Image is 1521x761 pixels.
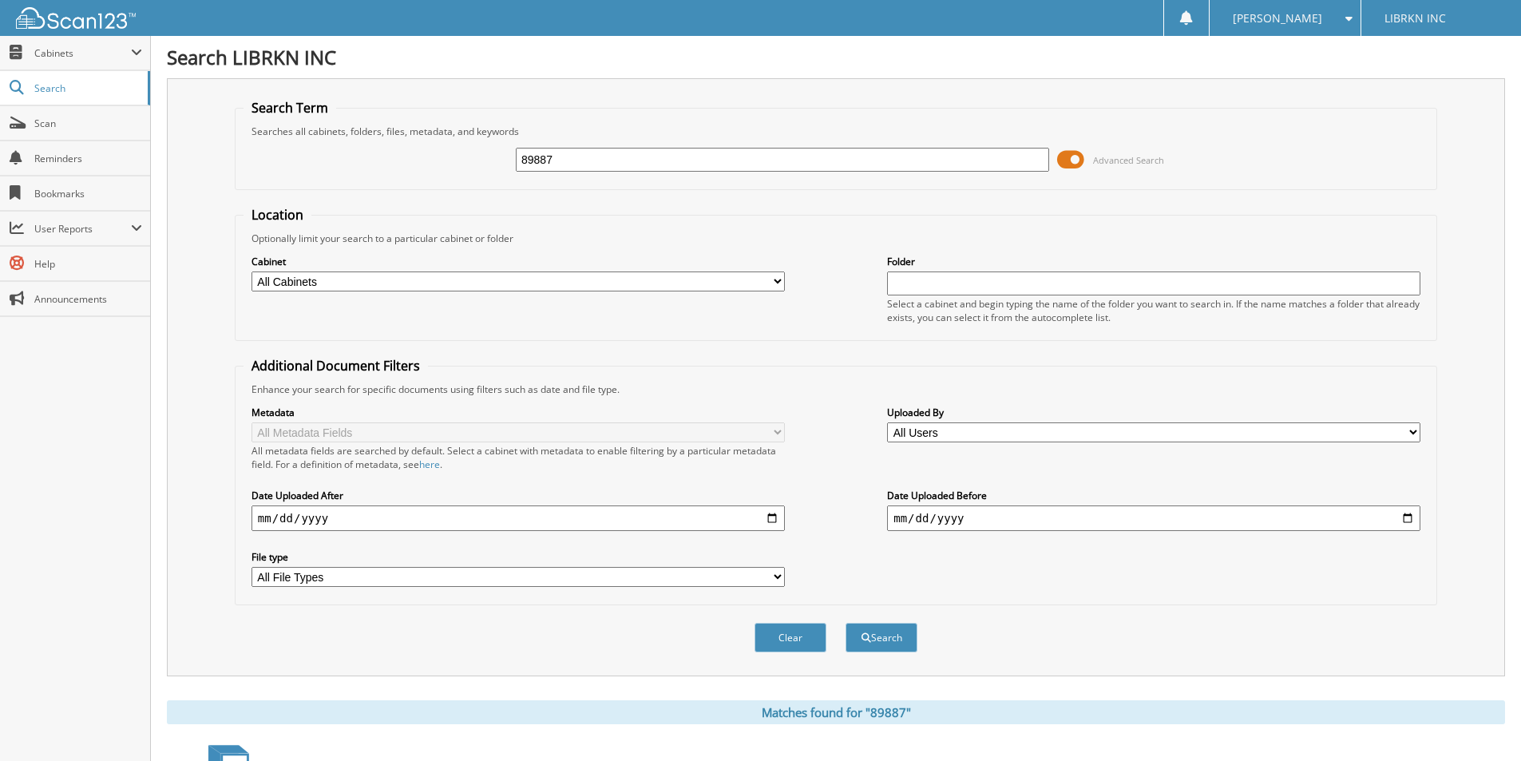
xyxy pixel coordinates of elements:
[887,505,1420,531] input: end
[252,255,785,268] label: Cabinet
[244,125,1428,138] div: Searches all cabinets, folders, files, metadata, and keywords
[34,292,142,306] span: Announcements
[419,458,440,471] a: here
[755,623,826,652] button: Clear
[34,257,142,271] span: Help
[16,7,136,29] img: scan123-logo-white.svg
[846,623,917,652] button: Search
[252,489,785,502] label: Date Uploaded After
[34,187,142,200] span: Bookmarks
[1384,14,1446,23] span: LIBRKN INC
[244,206,311,224] legend: Location
[244,382,1428,396] div: Enhance your search for specific documents using filters such as date and file type.
[167,700,1505,724] div: Matches found for "89887"
[252,550,785,564] label: File type
[1233,14,1322,23] span: [PERSON_NAME]
[1093,154,1164,166] span: Advanced Search
[244,357,428,375] legend: Additional Document Filters
[252,444,785,471] div: All metadata fields are searched by default. Select a cabinet with metadata to enable filtering b...
[34,81,140,95] span: Search
[887,297,1420,324] div: Select a cabinet and begin typing the name of the folder you want to search in. If the name match...
[887,406,1420,419] label: Uploaded By
[252,505,785,531] input: start
[34,222,131,236] span: User Reports
[887,489,1420,502] label: Date Uploaded Before
[244,232,1428,245] div: Optionally limit your search to a particular cabinet or folder
[887,255,1420,268] label: Folder
[34,117,142,130] span: Scan
[34,46,131,60] span: Cabinets
[34,152,142,165] span: Reminders
[167,44,1505,70] h1: Search LIBRKN INC
[252,406,785,419] label: Metadata
[244,99,336,117] legend: Search Term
